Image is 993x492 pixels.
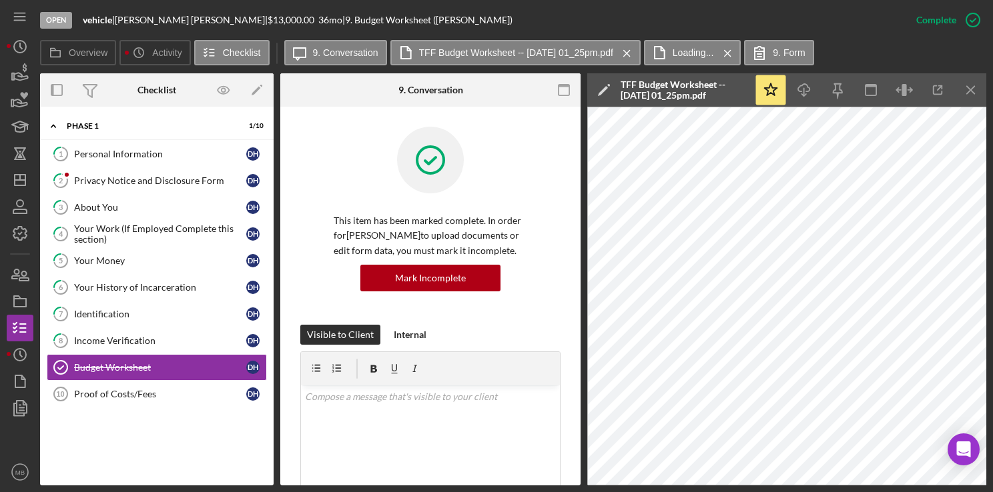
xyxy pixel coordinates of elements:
[644,40,741,65] button: Loading...
[59,336,63,345] tspan: 8
[67,122,230,130] div: Phase 1
[313,47,378,58] label: 9. Conversation
[916,7,956,33] div: Complete
[246,334,260,347] div: D H
[342,15,513,25] div: | 9. Budget Worksheet ([PERSON_NAME])
[744,40,813,65] button: 9. Form
[268,15,318,25] div: $13,000.00
[246,281,260,294] div: D H
[74,335,246,346] div: Income Verification
[59,203,63,211] tspan: 3
[47,141,267,167] a: 1Personal InformationDH
[119,40,190,65] button: Activity
[7,459,33,485] button: MB
[47,167,267,194] a: 2Privacy Notice and Disclosure FormDH
[69,47,107,58] label: Overview
[15,469,25,476] text: MB
[74,389,246,399] div: Proof of Costs/Fees
[47,221,267,247] a: 4Your Work (If Employed Complete this section)DH
[115,15,268,25] div: [PERSON_NAME] [PERSON_NAME] |
[137,85,176,95] div: Checklist
[240,122,264,130] div: 1 / 10
[59,283,63,291] tspan: 6
[246,307,260,321] div: D H
[246,227,260,241] div: D H
[74,202,246,213] div: About You
[74,362,246,373] div: Budget Worksheet
[394,325,426,345] div: Internal
[284,40,387,65] button: 9. Conversation
[74,175,246,186] div: Privacy Notice and Disclosure Form
[318,15,342,25] div: 36 mo
[47,247,267,274] a: 5Your MoneyDH
[40,12,72,29] div: Open
[47,301,267,327] a: 7IdentificationDH
[74,255,246,266] div: Your Money
[56,390,64,398] tspan: 10
[300,325,380,345] button: Visible to Client
[395,265,466,291] div: Mark Incomplete
[47,354,267,381] a: Budget WorksheetDH
[246,361,260,374] div: D H
[47,327,267,354] a: 8Income VerificationDH
[74,149,246,159] div: Personal Information
[246,254,260,267] div: D H
[398,85,463,95] div: 9. Conversation
[903,7,986,33] button: Complete
[59,309,63,318] tspan: 7
[621,79,747,101] div: TFF Budget Worksheet -- [DATE] 01_25pm.pdf
[223,47,261,58] label: Checklist
[246,147,260,161] div: D H
[194,40,270,65] button: Checklist
[948,433,980,465] div: Open Intercom Messenger
[307,325,374,345] div: Visible to Client
[74,309,246,319] div: Identification
[59,149,63,158] tspan: 1
[40,40,116,65] button: Overview
[360,265,501,291] button: Mark Incomplete
[83,15,115,25] div: |
[152,47,182,58] label: Activity
[74,282,246,293] div: Your History of Incarceration
[47,194,267,221] a: 3About YouDH
[83,14,112,25] b: vehicle
[59,256,63,265] tspan: 5
[387,325,433,345] button: Internal
[390,40,641,65] button: TFF Budget Worksheet -- [DATE] 01_25pm.pdf
[246,387,260,401] div: D H
[47,274,267,301] a: 6Your History of IncarcerationDH
[334,213,527,258] p: This item has been marked complete. In order for [PERSON_NAME] to upload documents or edit form d...
[59,176,63,185] tspan: 2
[673,47,714,58] label: Loading...
[59,229,63,238] tspan: 4
[773,47,805,58] label: 9. Form
[419,47,613,58] label: TFF Budget Worksheet -- [DATE] 01_25pm.pdf
[246,201,260,214] div: D H
[246,174,260,187] div: D H
[47,381,267,407] a: 10Proof of Costs/FeesDH
[74,223,246,245] div: Your Work (If Employed Complete this section)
